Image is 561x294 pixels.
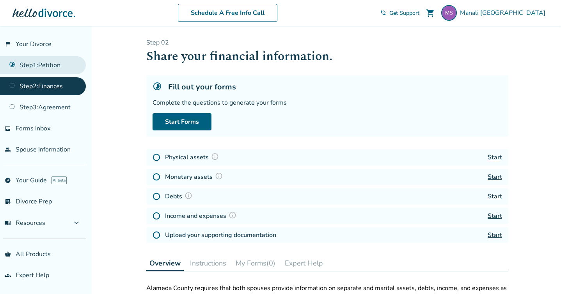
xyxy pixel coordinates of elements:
img: Not Started [153,192,160,200]
iframe: Chat Widget [522,257,561,294]
img: Not Started [153,153,160,161]
span: expand_more [72,218,81,228]
a: Start [488,192,502,201]
h1: Share your financial information. [146,47,508,66]
img: Question Mark [215,172,223,180]
a: Start [488,212,502,220]
button: Instructions [187,255,229,271]
a: Start Forms [153,113,211,130]
h4: Monetary assets [165,172,225,182]
span: phone_in_talk [380,10,386,16]
a: Start [488,173,502,181]
h4: Upload your supporting documentation [165,230,276,240]
a: phone_in_talkGet Support [380,9,419,17]
h4: Debts [165,191,195,201]
img: Not Started [153,212,160,220]
span: Manali [GEOGRAPHIC_DATA] [460,9,549,17]
h4: Income and expenses [165,211,239,221]
img: Question Mark [229,211,236,219]
img: Question Mark [185,192,192,200]
span: menu_book [5,220,11,226]
span: shopping_cart [426,8,435,18]
button: Expert Help [282,255,326,271]
span: Resources [5,219,45,227]
span: list_alt_check [5,198,11,205]
a: Start [488,231,502,239]
span: flag_2 [5,41,11,47]
img: m.sibthorpe@gmail.com [441,5,457,21]
span: people [5,146,11,153]
span: explore [5,177,11,184]
img: Not Started [153,231,160,239]
h4: Physical assets [165,152,221,162]
span: groups [5,272,11,278]
button: Overview [146,255,184,271]
button: My Forms(0) [233,255,279,271]
span: AI beta [51,176,67,184]
img: Not Started [153,173,160,181]
p: Step 0 2 [146,38,508,47]
span: inbox [5,125,11,132]
a: Start [488,153,502,162]
h5: Fill out your forms [168,82,236,92]
div: Complete the questions to generate your forms [153,98,502,107]
span: Forms Inbox [16,124,50,133]
img: Question Mark [211,153,219,160]
a: Schedule A Free Info Call [178,4,277,22]
span: Get Support [389,9,419,17]
span: shopping_basket [5,251,11,257]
